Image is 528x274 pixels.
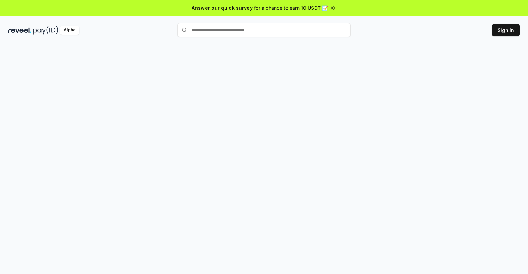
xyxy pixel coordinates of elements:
[492,24,520,36] button: Sign In
[60,26,79,35] div: Alpha
[8,26,31,35] img: reveel_dark
[33,26,58,35] img: pay_id
[192,4,253,11] span: Answer our quick survey
[254,4,328,11] span: for a chance to earn 10 USDT 📝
